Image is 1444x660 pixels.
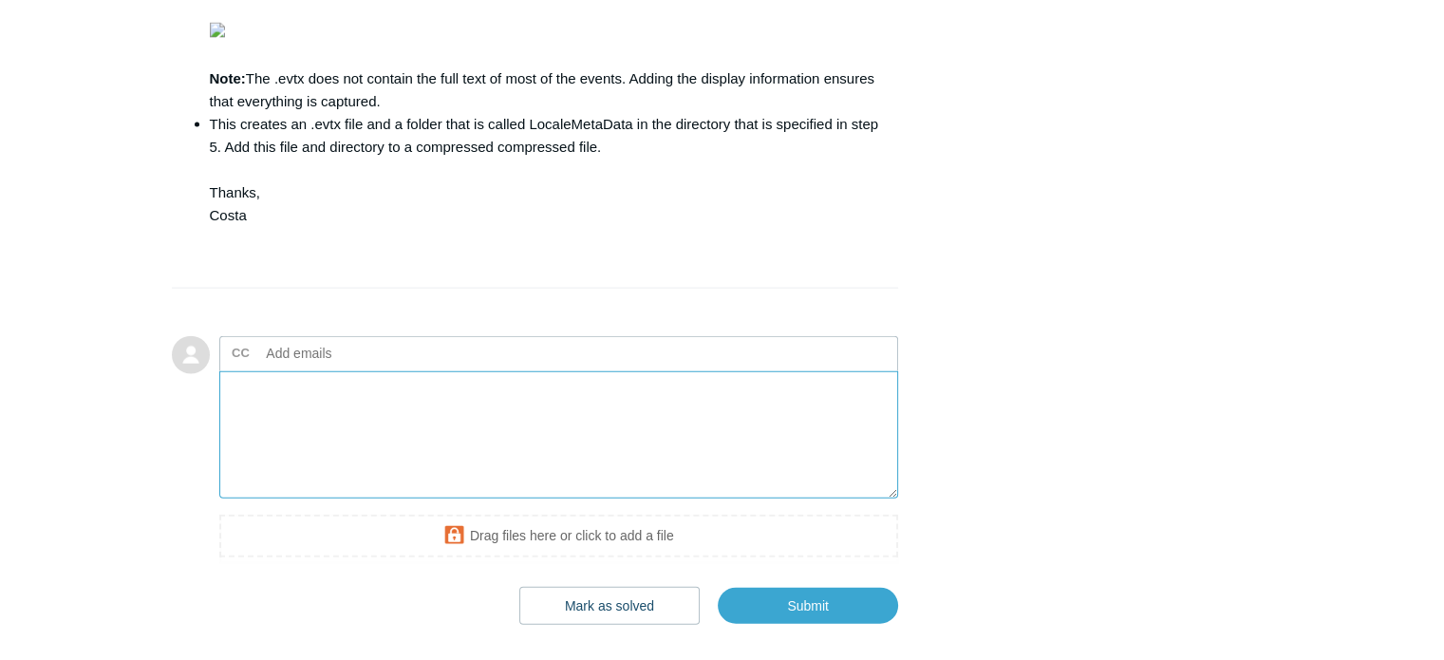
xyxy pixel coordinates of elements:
button: Mark as solved [519,587,700,625]
strong: Note: [210,70,246,86]
textarea: Add your reply [219,371,899,500]
img: 0.4C2C.gif [210,23,225,38]
input: Submit [718,588,898,624]
label: CC [232,339,250,368]
li: This creates an .evtx file and a folder that is called LocaleMetaData in the directory that is sp... [210,113,880,227]
input: Add emails [259,339,463,368]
